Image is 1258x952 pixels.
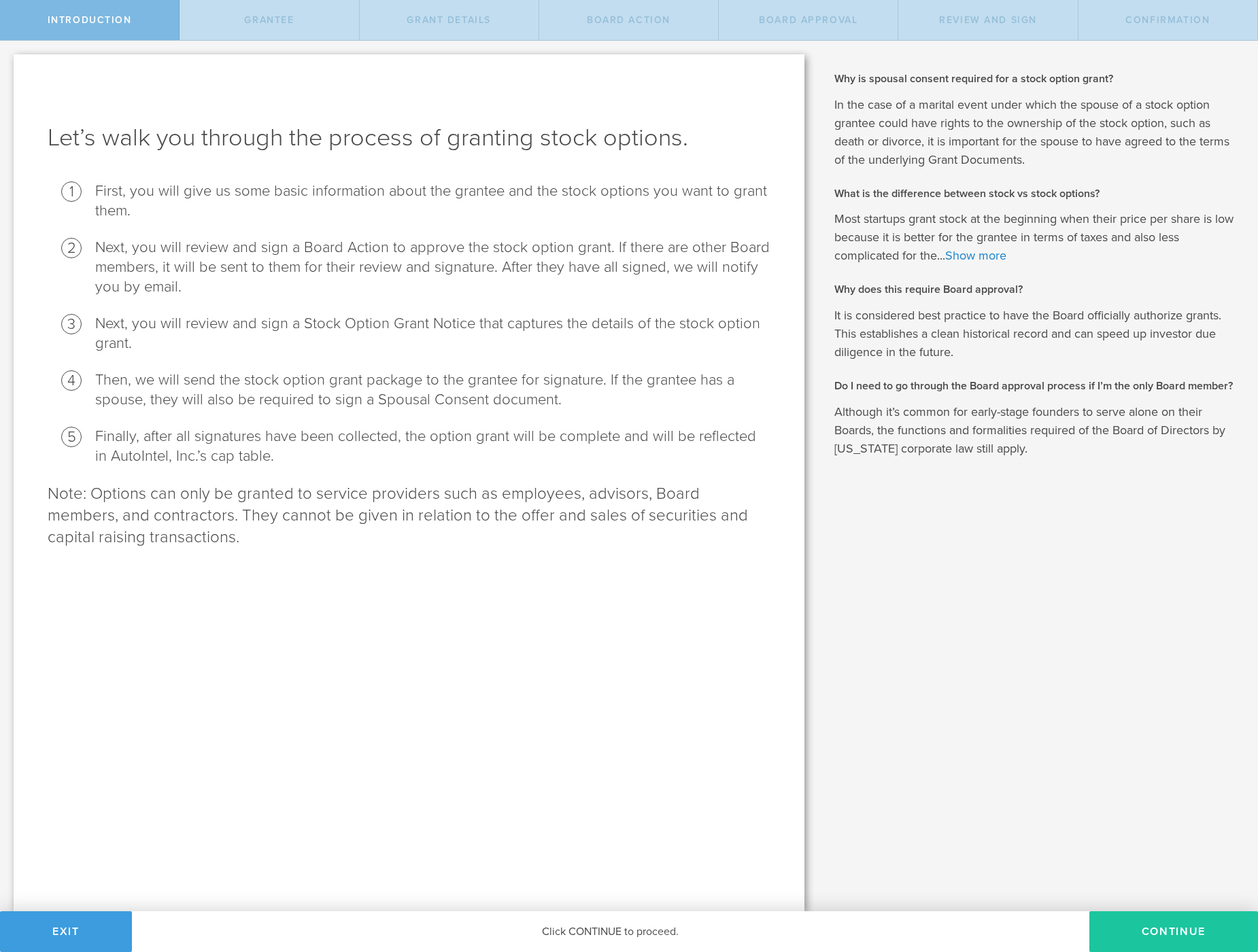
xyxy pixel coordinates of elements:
h2: Why is spousal consent required for a stock option grant? [834,71,1238,86]
button: Continue [1089,911,1258,952]
p: Most startups grant stock at the beginning when their price per share is low because it is better... [834,210,1238,265]
span: Confirmation [1125,14,1210,26]
span: Review and Sign [939,14,1037,26]
li: Next, you will review and sign a Board Action to approve the stock option grant. If there are oth... [95,238,770,297]
div: Click CONTINUE to proceed. [132,911,1089,952]
span: Introduction [48,14,132,26]
p: In the case of a marital event under which the spouse of a stock option grantee could have rights... [834,96,1238,169]
p: Although it’s common for early-stage founders to serve alone on their Boards, the functions and f... [834,403,1238,458]
span: Grantee [244,14,294,26]
span: Board Action [587,14,670,26]
li: First, you will give us some basic information about the grantee and the stock options you want t... [95,181,770,221]
h2: Do I need to go through the Board approval process if I’m the only Board member? [834,378,1238,393]
a: Show more [945,248,1006,263]
p: Note: Options can only be granted to service providers such as employees, advisors, Board members... [48,483,770,548]
span: Board Approval [759,14,857,26]
span: Grant Details [407,14,491,26]
li: Finally, after all signatures have been collected, the option grant will be complete and will be ... [95,427,770,466]
h2: Why does this require Board approval? [834,282,1238,297]
iframe: Chat Widget [1190,846,1258,911]
p: It is considered best practice to have the Board officially authorize grants. This establishes a ... [834,306,1238,362]
h1: Let’s walk you through the process of granting stock options. [48,122,770,154]
li: Then, we will send the stock option grant package to the grantee for signature. If the grantee ha... [95,370,770,410]
h2: What is the difference between stock vs stock options? [834,186,1238,201]
li: Next, you will review and sign a Stock Option Grant Notice that captures the details of the stock... [95,314,770,353]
